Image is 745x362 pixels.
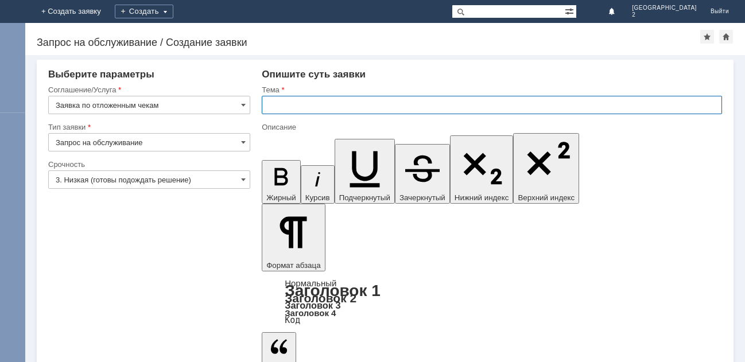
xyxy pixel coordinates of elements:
[262,86,720,94] div: Тема
[285,308,336,318] a: Заголовок 4
[632,11,697,18] span: 2
[115,5,173,18] div: Создать
[339,193,390,202] span: Подчеркнутый
[48,161,248,168] div: Срочность
[700,30,714,44] div: Добавить в избранное
[305,193,330,202] span: Курсив
[3,71,22,89] a: Мои заявки
[262,69,366,80] span: Опишите суть заявки
[3,50,22,69] a: Создать заявку
[48,123,248,131] div: Тип заявки
[719,30,733,44] div: Сделать домашней страницей
[285,278,336,288] a: Нормальный
[266,261,320,270] span: Формат абзаца
[565,5,576,16] span: Расширенный поиск
[399,193,445,202] span: Зачеркнутый
[455,193,509,202] span: Нижний индекс
[48,69,154,80] span: Выберите параметры
[262,160,301,204] button: Жирный
[262,279,722,324] div: Формат абзаца
[301,165,335,204] button: Курсив
[335,139,395,204] button: Подчеркнутый
[513,133,579,204] button: Верхний индекс
[518,193,575,202] span: Верхний индекс
[285,282,381,299] a: Заголовок 1
[285,291,356,305] a: Заголовок 2
[48,86,248,94] div: Соглашение/Услуга
[632,5,697,11] span: [GEOGRAPHIC_DATA]
[285,315,300,325] a: Код
[266,193,296,202] span: Жирный
[37,37,700,48] div: Запрос на обслуживание / Создание заявки
[450,135,514,204] button: Нижний индекс
[3,92,22,110] a: Мои согласования
[285,300,340,310] a: Заголовок 3
[395,144,450,204] button: Зачеркнутый
[262,123,720,131] div: Описание
[262,204,325,271] button: Формат абзаца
